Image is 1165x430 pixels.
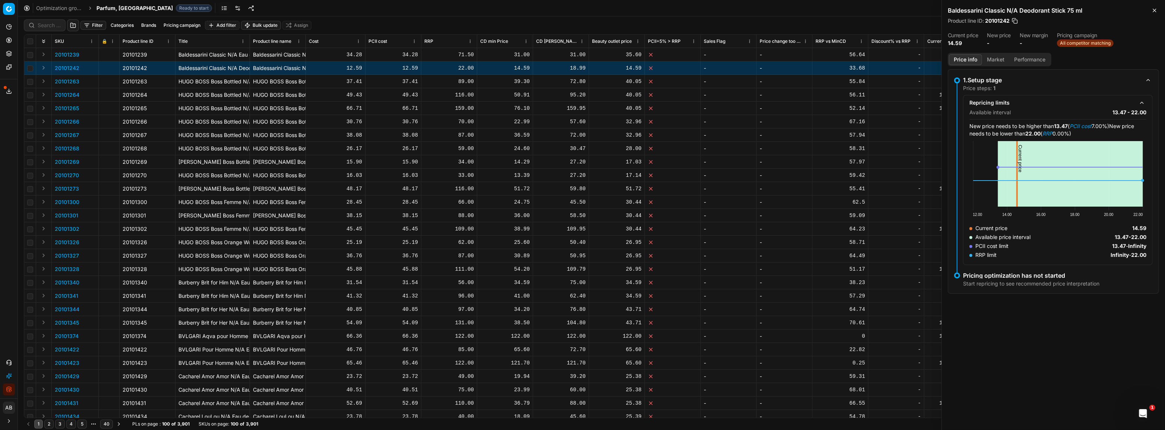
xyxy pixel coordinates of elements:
[123,91,172,99] div: 20101264
[55,172,79,179] button: 20101270
[963,76,1141,85] div: 1.Setup stage
[309,51,362,58] div: 34.28
[701,75,757,88] td: -
[253,145,303,152] div: HUGO BOSS Boss Bottled N/A After Shave Balsam 75 ml
[757,262,813,276] td: -
[55,413,79,420] button: 20101434
[757,61,813,75] td: -
[178,91,247,99] p: HUGO BOSS Boss Bottled N/A Eau de Toilette 100 ml
[138,21,159,30] button: Brands
[123,78,172,85] div: 20101263
[368,91,418,99] div: 49.43
[39,264,48,273] button: Expand
[55,292,78,300] p: 20101341
[123,105,172,112] div: 20101265
[178,105,247,112] p: HUGO BOSS Boss Bottled N/A Eau de Toilette 200 ml
[424,64,474,72] div: 22.00
[592,51,642,58] div: 35.60
[39,224,48,233] button: Expand
[757,195,813,209] td: -
[701,169,757,182] td: -
[123,118,172,125] div: 20101266
[39,385,48,394] button: Expand
[592,38,632,44] span: Beauty outlet price
[108,21,137,30] button: Categories
[178,78,247,85] p: HUGO BOSS Boss Bottled N/A Eau de Toilette 50 ml
[424,51,474,58] div: 71.50
[985,17,1010,25] span: 20101242
[949,54,982,65] button: Price info
[36,4,212,12] nav: breadcrumb
[39,144,48,153] button: Expand
[927,51,958,58] div: 71.50
[39,117,48,126] button: Expand
[309,131,362,139] div: 38.08
[987,33,1011,38] dt: New price
[1020,33,1048,38] dt: New margin
[816,51,865,58] div: 56.64
[55,252,79,259] p: 20101327
[592,131,642,139] div: 32.96
[368,131,418,139] div: 38.08
[55,91,79,99] button: 20101264
[309,38,319,44] span: Cost
[3,402,15,413] span: AB
[309,91,362,99] div: 49.43
[701,195,757,209] td: -
[55,225,79,233] button: 20101302
[701,329,757,343] td: -
[987,39,1011,47] dd: -
[948,6,1159,15] h2: Baldessarini Classic N/A Deodorant Stick 75 ml
[701,182,757,195] td: -
[309,64,362,72] div: 12.59
[39,211,48,220] button: Expand
[178,145,247,152] p: HUGO BOSS Boss Bottled N/A After Shave Balsam 75 ml
[309,145,362,152] div: 26.17
[816,91,865,99] div: 56.11
[39,412,48,421] button: Expand
[424,105,474,112] div: 159.00
[55,38,64,44] span: SKU
[178,64,247,72] p: Baldessarini Classic N/A Deodorant Stick 75 ml
[178,38,188,44] span: Title
[55,373,79,380] p: 20101429
[368,38,387,44] span: PCII cost
[927,131,958,139] div: 87.00
[592,64,642,72] div: 14.59
[253,64,303,72] div: Baldessarini Classic N/A Deodorant Stick 75 ml
[592,118,642,125] div: 32.96
[161,21,203,30] button: Pricing campaign
[39,103,48,112] button: Expand
[757,303,813,316] td: -
[701,236,757,249] td: -
[55,212,78,219] button: 20101301
[253,91,303,99] div: HUGO BOSS Boss Bottled N/A Eau de Toilette 100 ml
[55,319,79,327] p: 20101345
[114,420,123,429] button: Go to next page
[927,118,958,125] div: 70.00
[927,105,958,112] div: 159.00
[55,51,79,58] p: 20101239
[55,386,79,394] p: 20101430
[701,276,757,289] td: -
[536,118,586,125] div: 57.60
[701,249,757,262] td: -
[368,64,418,72] div: 12.59
[55,145,79,152] p: 20101268
[368,51,418,58] div: 34.28
[55,346,79,353] p: 20101422
[34,420,43,429] button: 1
[701,88,757,102] td: -
[757,142,813,155] td: -
[368,105,418,112] div: 66.71
[253,131,303,139] div: HUGO BOSS Boss Bottled N/A After Shave Lotion 100 ml
[178,118,247,125] p: HUGO BOSS Boss Bottled N/A After Shave Lotion 50 ml
[39,130,48,139] button: Expand
[80,21,106,30] button: Filter
[55,306,79,313] p: 20101344
[55,198,79,206] button: 20101300
[969,99,1134,106] div: Repricing limits
[871,51,921,58] div: -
